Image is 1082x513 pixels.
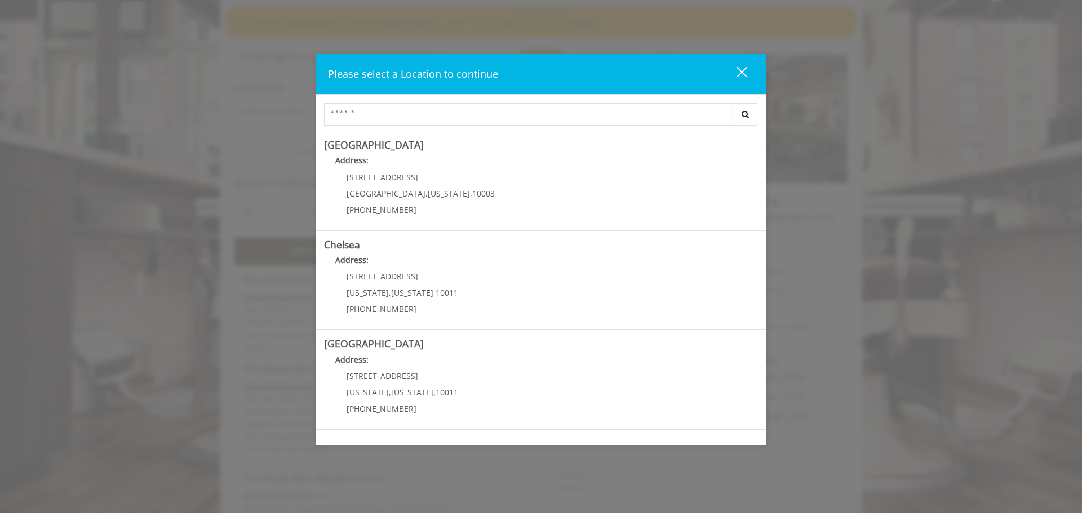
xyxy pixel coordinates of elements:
span: , [389,387,391,398]
i: Search button [739,110,752,118]
span: [US_STATE] [347,287,389,298]
b: [GEOGRAPHIC_DATA] [324,337,424,350]
span: Please select a Location to continue [328,67,498,81]
span: 10011 [436,387,458,398]
span: , [470,188,472,199]
b: Flatiron [324,436,359,450]
span: [US_STATE] [428,188,470,199]
b: Address: [335,354,369,365]
span: [GEOGRAPHIC_DATA] [347,188,425,199]
span: [US_STATE] [391,387,433,398]
div: close dialog [724,66,746,83]
span: [PHONE_NUMBER] [347,403,416,414]
button: close dialog [716,63,754,86]
span: [STREET_ADDRESS] [347,271,418,282]
b: Address: [335,255,369,265]
b: Chelsea [324,238,360,251]
span: [US_STATE] [347,387,389,398]
span: [STREET_ADDRESS] [347,371,418,381]
input: Search Center [324,103,733,126]
span: [US_STATE] [391,287,433,298]
b: [GEOGRAPHIC_DATA] [324,138,424,151]
span: , [389,287,391,298]
span: 10003 [472,188,495,199]
span: [STREET_ADDRESS] [347,172,418,182]
span: 10011 [436,287,458,298]
div: Center Select [324,103,758,131]
span: [PHONE_NUMBER] [347,304,416,314]
span: , [433,287,436,298]
span: [PHONE_NUMBER] [347,204,416,215]
b: Address: [335,155,369,166]
span: , [433,387,436,398]
span: , [425,188,428,199]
